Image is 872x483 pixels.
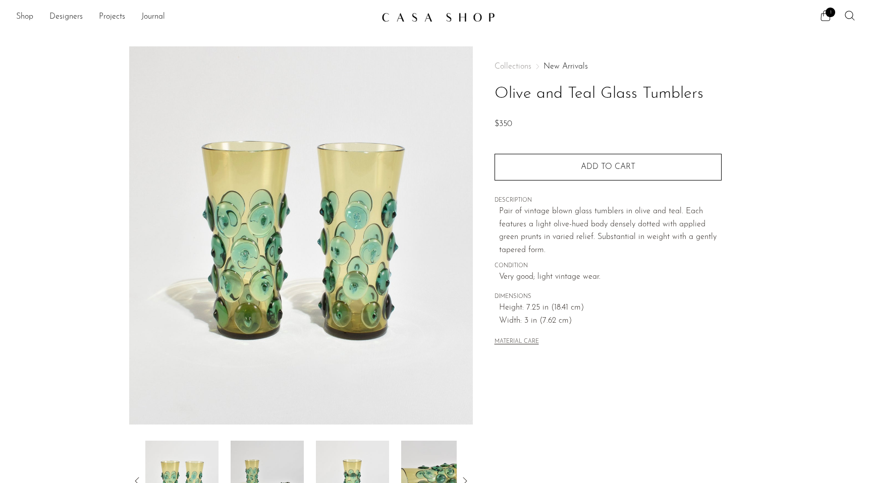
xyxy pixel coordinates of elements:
img: Olive and Teal Glass Tumblers [129,46,473,425]
span: Width: 3 in (7.62 cm) [499,315,722,328]
span: $350 [495,120,512,128]
ul: NEW HEADER MENU [16,9,373,26]
a: Projects [99,11,125,24]
span: Height: 7.25 in (18.41 cm) [499,301,722,315]
span: Collections [495,63,531,71]
span: DESCRIPTION [495,196,722,205]
span: Add to cart [581,163,635,171]
nav: Desktop navigation [16,9,373,26]
a: Shop [16,11,33,24]
span: 1 [826,8,835,17]
h1: Olive and Teal Glass Tumblers [495,81,722,107]
nav: Breadcrumbs [495,63,722,71]
span: CONDITION [495,262,722,271]
span: Very good; light vintage wear. [499,271,722,284]
button: MATERIAL CARE [495,338,539,346]
a: New Arrivals [543,63,588,71]
button: Add to cart [495,154,722,180]
span: DIMENSIONS [495,292,722,301]
p: Pair of vintage blown glass tumblers in olive and teal. Each features a light olive-hued body den... [499,205,722,257]
a: Journal [141,11,165,24]
a: Designers [49,11,83,24]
